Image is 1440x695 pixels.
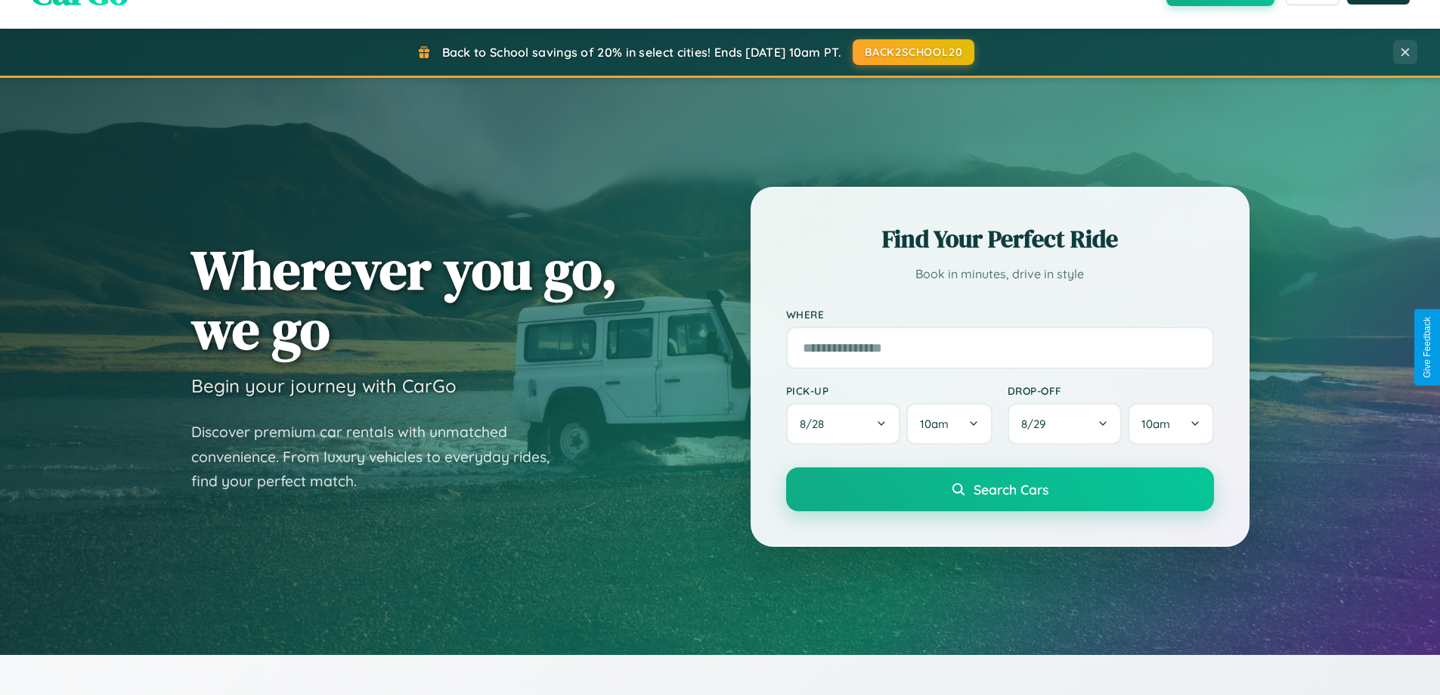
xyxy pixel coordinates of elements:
label: Pick-up [786,384,993,397]
button: Search Cars [786,467,1214,511]
button: 10am [906,403,992,445]
h2: Find Your Perfect Ride [786,222,1214,256]
label: Where [786,308,1214,321]
h1: Wherever you go, we go [191,240,618,359]
span: Back to School savings of 20% in select cities! Ends [DATE] 10am PT. [442,45,841,60]
label: Drop-off [1008,384,1214,397]
span: 10am [1141,417,1170,431]
p: Book in minutes, drive in style [786,263,1214,285]
span: 10am [920,417,949,431]
div: Give Feedback [1422,317,1432,378]
button: 8/28 [786,403,901,445]
span: 8 / 28 [800,417,831,431]
span: Search Cars [974,481,1048,498]
p: Discover premium car rentals with unmatched convenience. From luxury vehicles to everyday rides, ... [191,420,569,494]
button: 8/29 [1008,403,1123,445]
button: 10am [1128,403,1213,445]
span: 8 / 29 [1021,417,1053,431]
h3: Begin your journey with CarGo [191,374,457,397]
button: BACK2SCHOOL20 [853,39,974,65]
